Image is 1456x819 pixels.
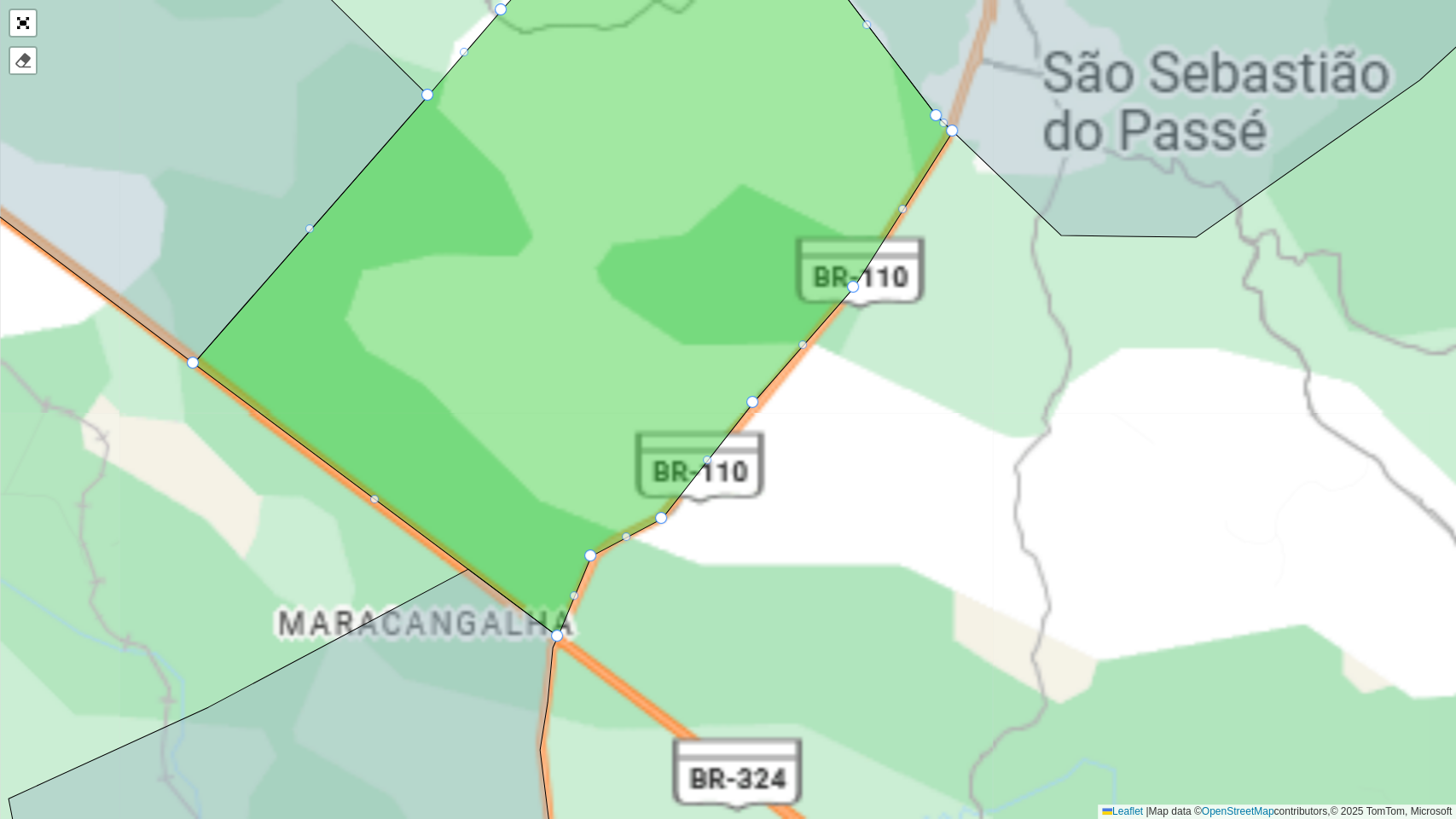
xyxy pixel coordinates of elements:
[1202,805,1274,817] a: OpenStreetMap
[1098,804,1456,819] div: Map data © contributors,© 2025 TomTom, Microsoft
[10,48,36,73] div: Remover camada(s)
[1146,805,1148,817] span: |
[10,10,36,36] a: Abrir mapa em tela cheia
[1102,805,1143,817] a: Leaflet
